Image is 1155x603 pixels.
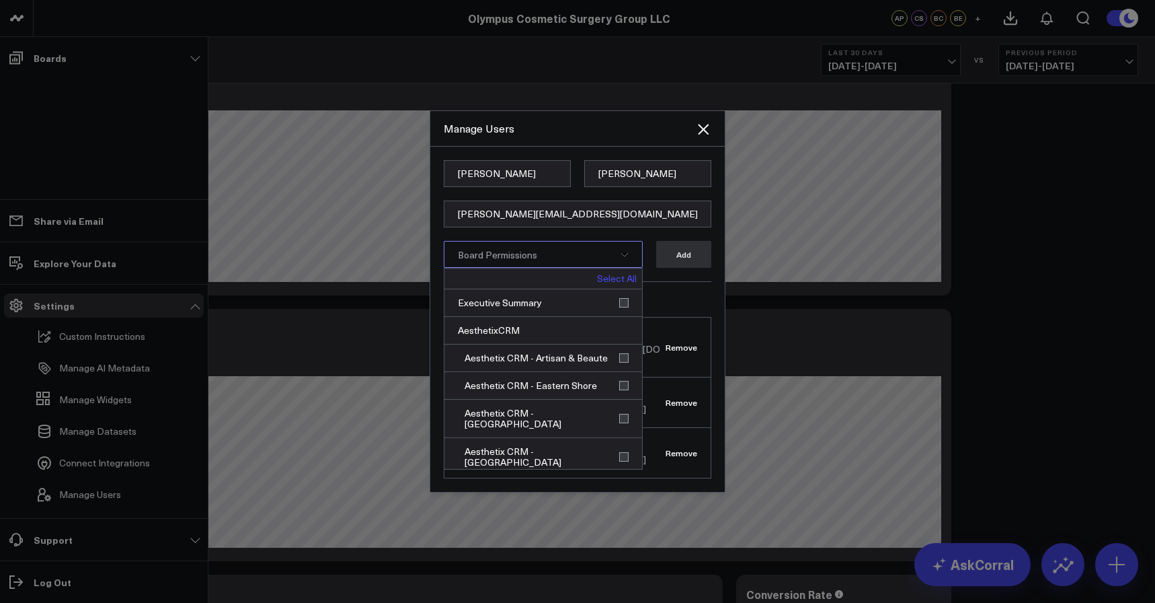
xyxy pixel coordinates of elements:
[444,201,711,227] input: Type email
[584,160,711,187] input: Last name
[458,248,537,261] span: Board Permissions
[656,241,711,268] button: Add
[695,121,711,137] button: Close
[666,398,697,407] button: Remove
[666,343,697,352] button: Remove
[666,448,697,458] button: Remove
[444,160,571,187] input: First name
[597,274,637,283] a: Select All
[444,121,695,136] div: Manage Users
